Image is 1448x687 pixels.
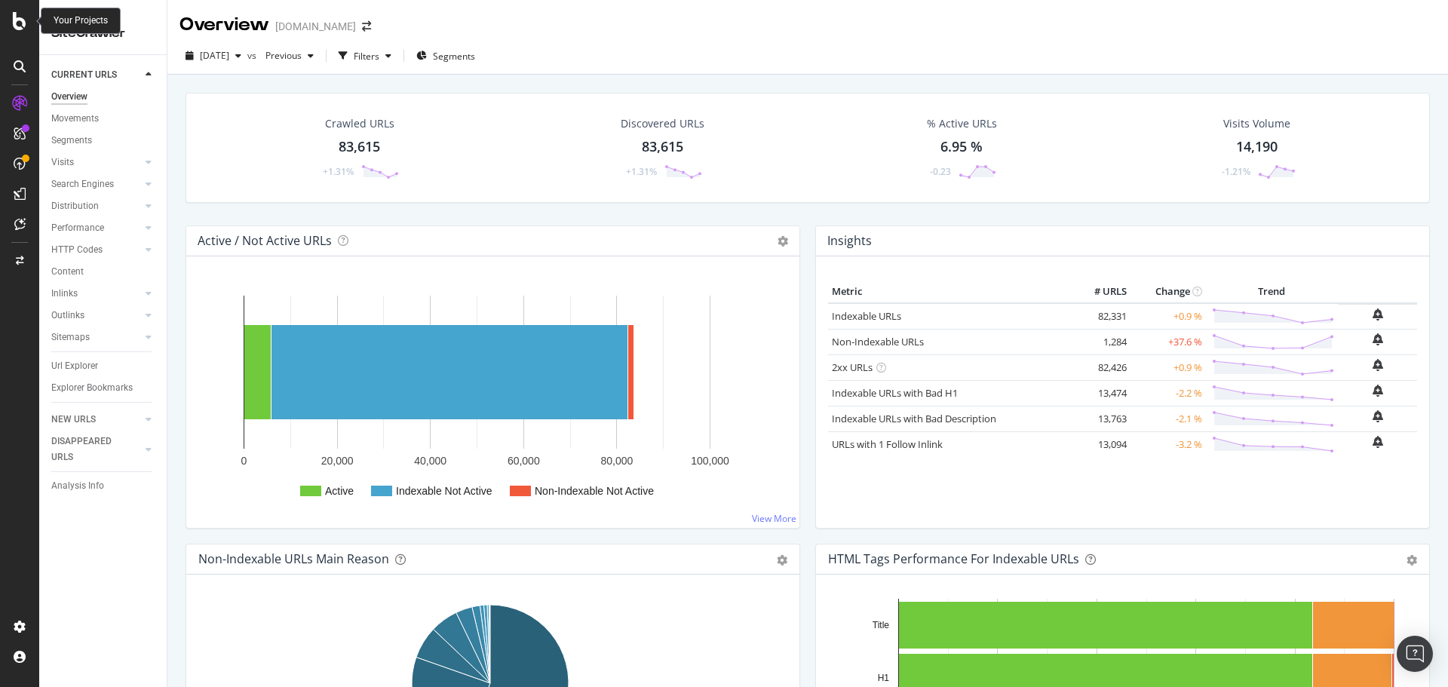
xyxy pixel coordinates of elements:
div: Explorer Bookmarks [51,380,133,396]
a: HTTP Codes [51,242,141,258]
td: -3.2 % [1130,431,1206,457]
div: CURRENT URLS [51,67,117,83]
a: NEW URLS [51,412,141,428]
span: Previous [259,49,302,62]
a: Url Explorer [51,358,156,374]
div: Crawled URLs [325,116,394,131]
div: Segments [51,133,92,149]
div: [DOMAIN_NAME] [275,19,356,34]
div: Performance [51,220,104,236]
div: Filters [354,50,379,63]
td: -2.2 % [1130,380,1206,406]
div: bell-plus [1373,385,1383,397]
div: Open Intercom Messenger [1397,636,1433,672]
th: Trend [1206,281,1338,303]
div: 83,615 [339,137,380,157]
div: arrow-right-arrow-left [362,21,371,32]
td: 13,474 [1070,380,1130,406]
text: 40,000 [414,455,446,467]
div: bell-plus [1373,359,1383,371]
a: Explorer Bookmarks [51,380,156,396]
div: Analysis Info [51,478,104,494]
div: bell-plus [1373,436,1383,448]
text: Active [325,485,354,497]
div: Inlinks [51,286,78,302]
a: Indexable URLs [832,309,901,323]
th: # URLS [1070,281,1130,303]
div: NEW URLS [51,412,96,428]
div: -1.21% [1222,165,1250,178]
a: Distribution [51,198,141,214]
div: 6.95 % [940,137,983,157]
div: Overview [51,89,87,105]
td: 82,426 [1070,354,1130,380]
text: Non-Indexable Not Active [535,485,654,497]
div: bell-plus [1373,308,1383,320]
a: Content [51,264,156,280]
th: Metric [828,281,1070,303]
text: 0 [241,455,247,467]
div: Outlinks [51,308,84,324]
h4: Active / Not Active URLs [198,231,332,251]
button: Segments [410,44,481,68]
div: bell-plus [1373,410,1383,422]
div: 14,190 [1236,137,1278,157]
div: Movements [51,111,99,127]
a: Analysis Info [51,478,156,494]
a: Outlinks [51,308,141,324]
div: bell-plus [1373,333,1383,345]
a: Overview [51,89,156,105]
span: vs [247,49,259,62]
div: -0.23 [930,165,951,178]
td: +0.9 % [1130,303,1206,330]
span: Segments [433,50,475,63]
div: Distribution [51,198,99,214]
div: gear [777,555,787,566]
td: 13,094 [1070,431,1130,457]
td: 13,763 [1070,406,1130,431]
a: DISAPPEARED URLS [51,434,141,465]
text: 80,000 [600,455,633,467]
div: gear [1407,555,1417,566]
a: Inlinks [51,286,141,302]
a: CURRENT URLS [51,67,141,83]
th: Change [1130,281,1206,303]
svg: A chart. [198,281,782,516]
div: % Active URLs [927,116,997,131]
text: Indexable Not Active [396,485,492,497]
a: Movements [51,111,156,127]
a: Visits [51,155,141,170]
div: +1.31% [323,165,354,178]
i: Options [778,236,788,247]
a: Non-Indexable URLs [832,335,924,348]
span: 2025 Aug. 31st [200,49,229,62]
a: URLs with 1 Follow Inlink [832,437,943,451]
a: 2xx URLs [832,360,873,374]
button: Filters [333,44,397,68]
div: Overview [179,12,269,38]
a: Indexable URLs with Bad Description [832,412,996,425]
td: +0.9 % [1130,354,1206,380]
div: Url Explorer [51,358,98,374]
a: Performance [51,220,141,236]
a: Indexable URLs with Bad H1 [832,386,958,400]
div: Your Projects [54,14,108,27]
div: DISAPPEARED URLS [51,434,127,465]
a: View More [752,512,796,525]
div: HTTP Codes [51,242,103,258]
text: 60,000 [508,455,540,467]
div: Visits [51,155,74,170]
h4: Insights [827,231,872,251]
a: Segments [51,133,156,149]
div: 83,615 [642,137,683,157]
button: [DATE] [179,44,247,68]
div: Discovered URLs [621,116,704,131]
a: Search Engines [51,176,141,192]
text: Title [873,620,890,630]
button: Previous [259,44,320,68]
td: +37.6 % [1130,329,1206,354]
div: HTML Tags Performance for Indexable URLs [828,551,1079,566]
div: Visits Volume [1223,116,1290,131]
td: 82,331 [1070,303,1130,330]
